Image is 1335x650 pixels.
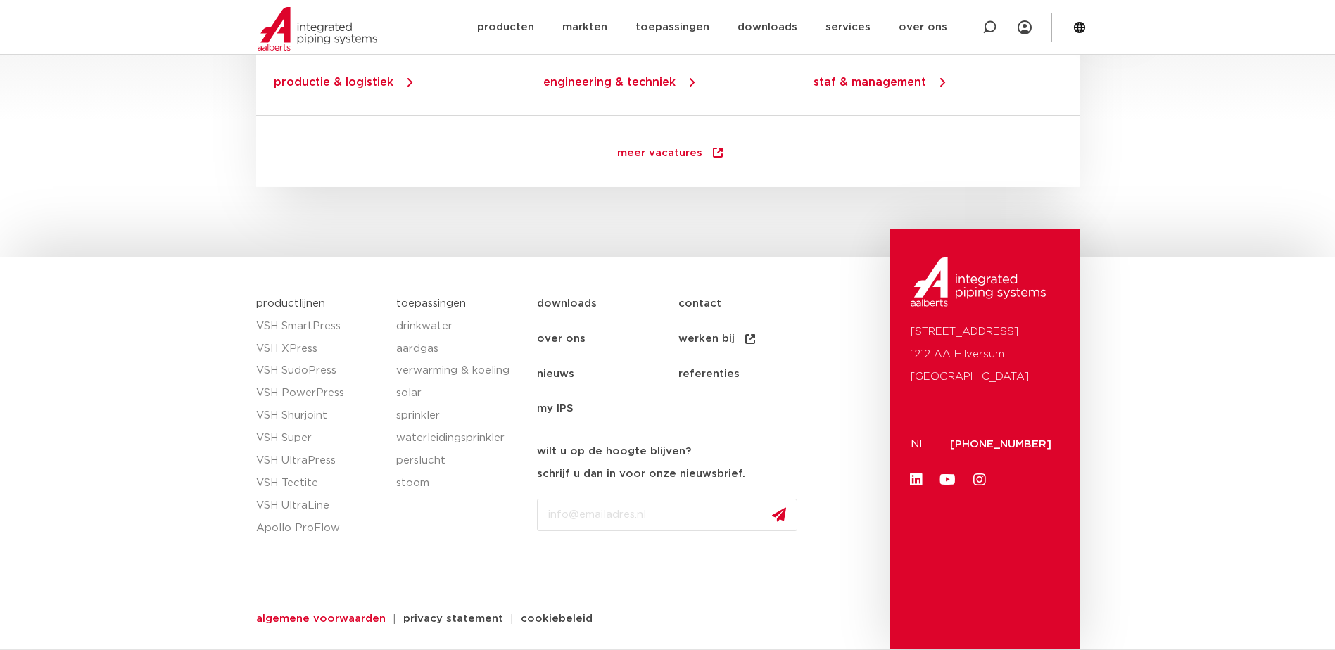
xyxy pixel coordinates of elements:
[537,469,745,479] strong: schrijf u dan in voor onze nieuwsbrief.
[256,427,383,450] a: VSH Super
[537,321,678,357] a: over ons
[678,321,820,357] a: werken bij
[537,391,678,426] a: my IPS
[256,338,383,360] a: VSH XPress
[396,404,523,427] a: sprinkler
[911,321,1058,388] p: [STREET_ADDRESS] 1212 AA Hilversum [GEOGRAPHIC_DATA]
[256,404,383,427] a: VSH Shurjoint
[537,286,678,321] a: downloads
[678,357,820,392] a: referenties
[396,338,523,360] a: aardgas
[256,450,383,472] a: VSH UltraPress
[521,613,593,624] span: cookiebeleid
[256,495,383,517] a: VSH UltraLine
[396,298,466,309] a: toepassingen
[256,315,383,338] a: VSH SmartPress
[543,77,676,88] a: engineering & techniek
[246,613,396,624] a: algemene voorwaarden
[537,499,797,531] input: info@emailadres.nl
[274,77,393,88] a: productie & logistiek
[396,427,523,450] a: waterleidingsprinkler
[256,517,383,540] a: Apollo ProFlow
[589,134,753,173] a: meer vacatures
[256,359,383,382] a: VSH SudoPress
[396,382,523,404] a: solar
[256,382,383,404] a: VSH PowerPress
[537,286,882,427] nav: Menu
[617,148,702,162] span: meer vacatures
[396,450,523,472] a: perslucht
[396,315,523,338] a: drinkwater
[393,613,514,624] a: privacy statement
[537,357,678,392] a: nieuws
[813,77,925,88] a: staf & management
[911,433,933,456] p: NL:
[537,542,751,597] iframe: reCAPTCHA
[256,613,386,624] span: algemene voorwaarden
[537,446,691,457] strong: wilt u op de hoogte blijven?
[256,472,383,495] a: VSH Tectite
[950,439,1051,450] a: [PHONE_NUMBER]
[396,359,523,382] a: verwarming & koeling
[256,298,325,309] a: productlijnen
[510,613,603,624] a: cookiebeleid
[403,613,503,624] span: privacy statement
[772,507,786,522] img: send.svg
[678,286,820,321] a: contact
[396,472,523,495] a: stoom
